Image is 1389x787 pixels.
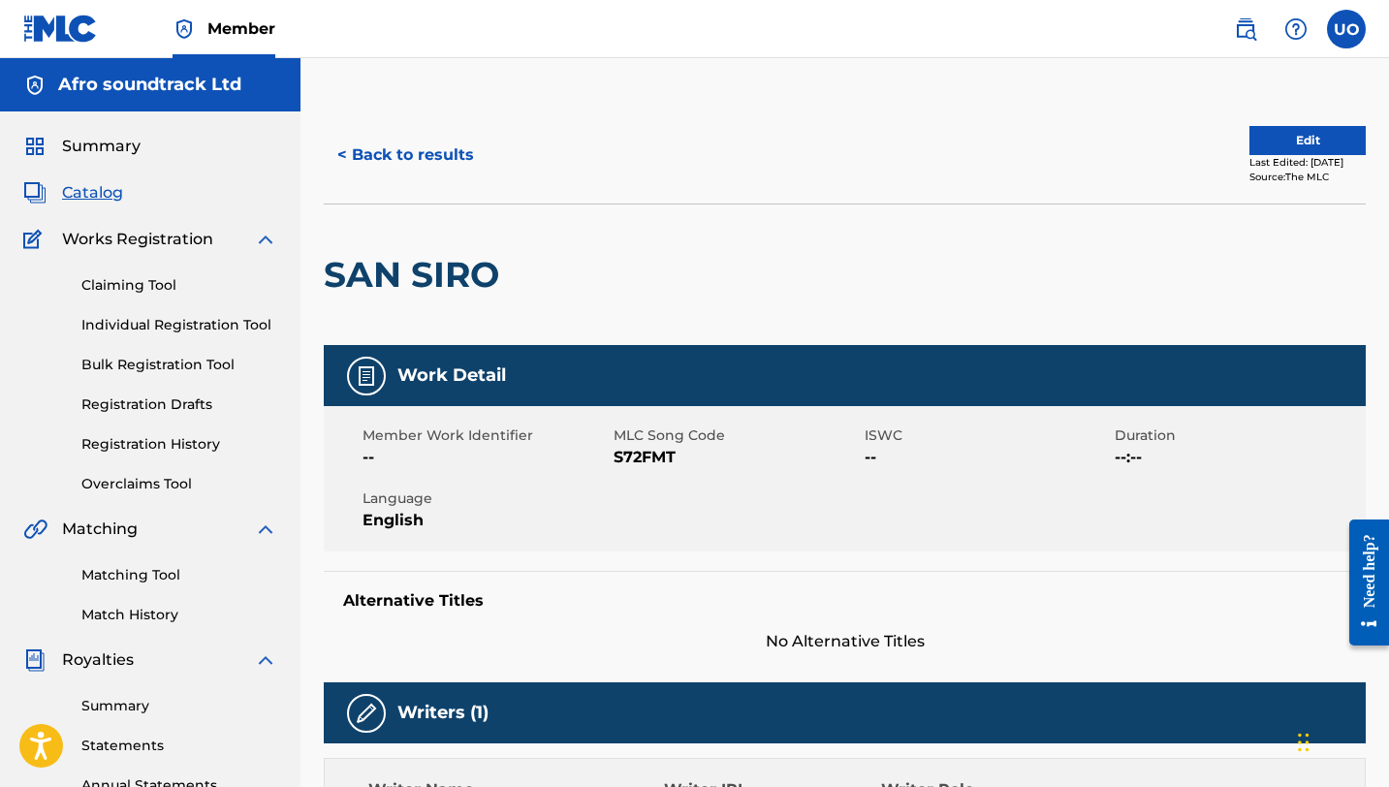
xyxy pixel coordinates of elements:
a: Claiming Tool [81,275,277,296]
span: Catalog [62,181,123,205]
a: Overclaims Tool [81,474,277,494]
a: CatalogCatalog [23,181,123,205]
img: expand [254,518,277,541]
span: -- [865,446,1111,469]
img: Work Detail [355,364,378,388]
a: Summary [81,696,277,716]
button: < Back to results [324,131,488,179]
a: Individual Registration Tool [81,315,277,335]
div: User Menu [1327,10,1366,48]
h5: Work Detail [397,364,506,387]
img: expand [254,228,277,251]
span: -- [363,446,609,469]
img: Matching [23,518,47,541]
span: Royalties [62,648,134,672]
img: Works Registration [23,228,48,251]
img: Summary [23,135,47,158]
img: help [1284,17,1308,41]
span: Language [363,488,609,509]
img: search [1234,17,1257,41]
span: MLC Song Code [614,425,860,446]
h5: Afro soundtrack Ltd [58,74,241,96]
div: Help [1277,10,1315,48]
span: Member Work Identifier [363,425,609,446]
img: Top Rightsholder [173,17,196,41]
h5: Alternative Titles [343,591,1346,611]
iframe: Resource Center [1335,504,1389,660]
span: Works Registration [62,228,213,251]
a: Matching Tool [81,565,277,585]
button: Edit [1249,126,1366,155]
a: Statements [81,736,277,756]
span: Summary [62,135,141,158]
span: Member [207,17,275,40]
h5: Writers (1) [397,702,489,724]
a: Match History [81,605,277,625]
span: S72FMT [614,446,860,469]
img: Accounts [23,74,47,97]
div: Drag [1298,713,1310,771]
a: Bulk Registration Tool [81,355,277,375]
img: expand [254,648,277,672]
span: Duration [1115,425,1361,446]
img: Catalog [23,181,47,205]
a: Registration Drafts [81,394,277,415]
span: Matching [62,518,138,541]
span: No Alternative Titles [324,630,1366,653]
span: --:-- [1115,446,1361,469]
span: ISWC [865,425,1111,446]
div: Last Edited: [DATE] [1249,155,1366,170]
iframe: Chat Widget [1292,694,1389,787]
a: Public Search [1226,10,1265,48]
div: Source: The MLC [1249,170,1366,184]
img: Royalties [23,648,47,672]
img: Writers [355,702,378,725]
span: English [363,509,609,532]
a: SummarySummary [23,135,141,158]
a: Registration History [81,434,277,455]
h2: SAN SIRO [324,253,509,297]
img: MLC Logo [23,15,98,43]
